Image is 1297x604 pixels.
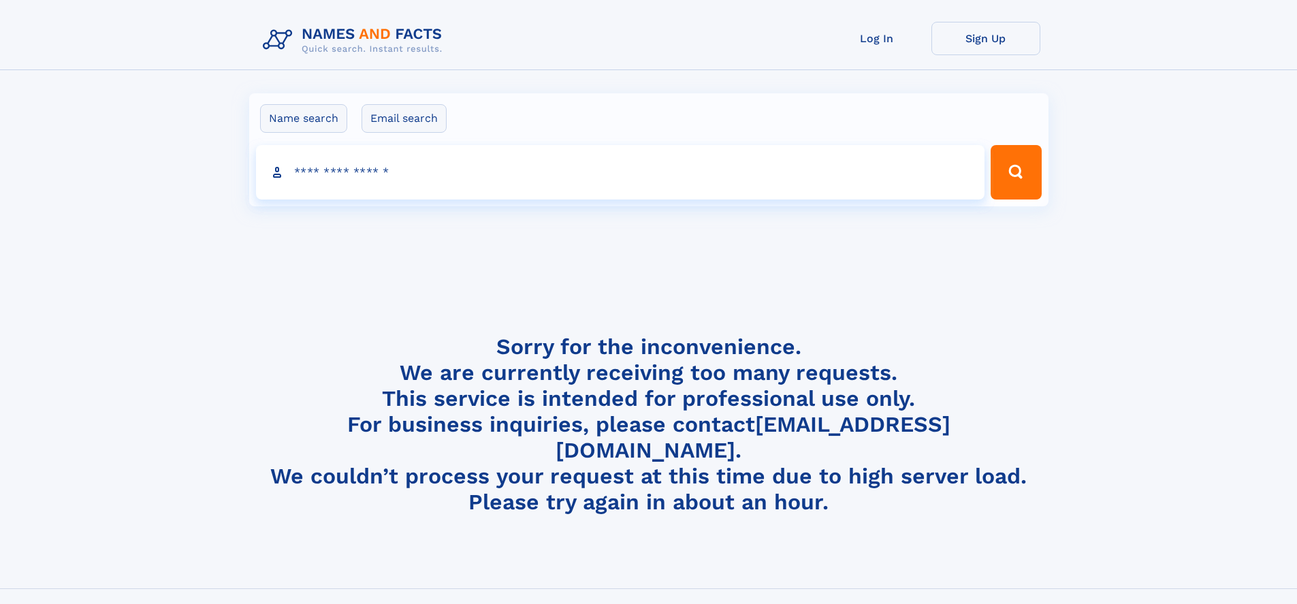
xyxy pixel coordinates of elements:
[257,22,453,59] img: Logo Names and Facts
[556,411,950,463] a: [EMAIL_ADDRESS][DOMAIN_NAME]
[260,104,347,133] label: Name search
[931,22,1040,55] a: Sign Up
[991,145,1041,200] button: Search Button
[822,22,931,55] a: Log In
[256,145,985,200] input: search input
[362,104,447,133] label: Email search
[257,334,1040,515] h4: Sorry for the inconvenience. We are currently receiving too many requests. This service is intend...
